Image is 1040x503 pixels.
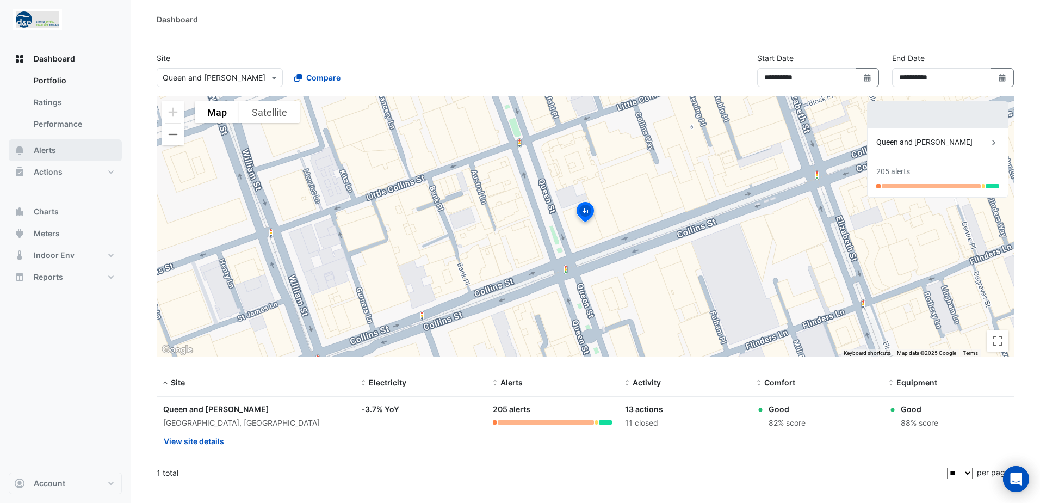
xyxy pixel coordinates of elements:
app-icon: Dashboard [14,53,25,64]
span: Meters [34,228,60,239]
a: Portfolio [25,70,122,91]
span: Reports [34,272,63,283]
label: End Date [892,52,925,64]
button: Keyboard shortcuts [844,349,890,357]
button: Show street map [195,101,239,123]
img: Company Logo [13,9,62,30]
div: Queen and [PERSON_NAME] [876,137,988,148]
div: Dashboard [157,14,198,25]
button: View site details [163,432,225,451]
button: Dashboard [9,48,122,70]
img: site-pin-selected.svg [573,200,597,226]
label: Start Date [757,52,794,64]
span: Dashboard [34,53,75,64]
div: Good [901,403,938,415]
div: 1 total [157,459,945,487]
div: Open Intercom Messenger [1003,466,1029,492]
button: Compare [287,68,348,87]
fa-icon: Select Date [998,73,1007,82]
div: Good [769,403,806,415]
span: Charts [34,206,59,217]
button: Reports [9,266,122,288]
div: Dashboard [9,70,122,139]
app-icon: Alerts [14,145,25,156]
a: -3.7% YoY [361,404,399,414]
button: Charts [9,201,122,223]
button: Indoor Env [9,244,122,266]
a: 13 actions [625,404,663,414]
span: Account [34,478,65,489]
button: Toggle fullscreen view [987,330,1008,352]
div: 88% score [901,417,938,430]
span: Activity [633,378,661,387]
span: per page [977,468,1010,477]
a: Performance [25,113,122,135]
a: Ratings [25,91,122,113]
span: Indoor Env [34,250,75,261]
button: Actions [9,161,122,183]
a: Terms [963,350,978,356]
button: Show satellite imagery [239,101,300,123]
img: Google [159,343,195,357]
label: Site [157,52,170,64]
button: Zoom in [162,101,184,123]
div: 205 alerts [493,403,611,416]
div: 11 closed [625,417,744,430]
app-icon: Meters [14,228,25,239]
div: Queen and [PERSON_NAME] [163,403,348,415]
app-icon: Actions [14,167,25,177]
span: Alerts [500,378,523,387]
span: Comfort [764,378,795,387]
span: Alerts [34,145,56,156]
div: [GEOGRAPHIC_DATA], [GEOGRAPHIC_DATA] [163,417,348,430]
fa-icon: Select Date [863,73,872,82]
app-icon: Indoor Env [14,250,25,261]
span: Electricity [369,378,406,387]
button: Account [9,473,122,494]
div: 82% score [769,417,806,430]
app-icon: Reports [14,272,25,283]
a: Open this area in Google Maps (opens a new window) [159,343,195,357]
button: Alerts [9,139,122,161]
div: 205 alerts [876,166,910,177]
app-icon: Charts [14,206,25,217]
span: Equipment [896,378,937,387]
span: Compare [306,72,341,83]
span: Site [171,378,185,387]
button: Zoom out [162,124,184,145]
button: Meters [9,223,122,244]
span: Map data ©2025 Google [897,350,956,356]
span: Actions [34,167,63,177]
